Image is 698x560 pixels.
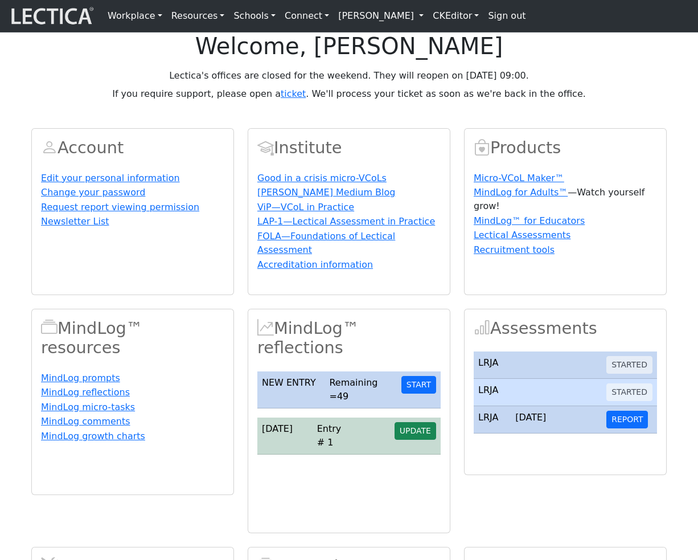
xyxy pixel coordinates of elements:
[257,216,435,227] a: LAP-1—Lectical Assessment in Practice
[41,431,145,442] a: MindLog growth charts
[474,244,555,255] a: Recruitment tools
[41,202,199,212] a: Request report viewing permission
[400,426,431,435] span: UPDATE
[257,202,354,212] a: ViP—VCoL in Practice
[103,5,167,27] a: Workplace
[474,351,511,379] td: LRJA
[474,379,511,406] td: LRJA
[337,391,348,402] span: 49
[262,423,293,434] span: [DATE]
[257,231,395,255] a: FOLA—Foundations of Lectical Assessment
[281,88,306,99] a: ticket
[41,318,224,358] h2: MindLog™ resources
[474,187,568,198] a: MindLog for Adults™
[474,173,564,183] a: Micro-VCoL Maker™
[395,422,436,440] button: UPDATE
[428,5,483,27] a: CKEditor
[313,418,355,455] td: Entry # 1
[31,87,667,101] p: If you require support, please open a . We'll process your ticket as soon as we're back in the of...
[474,215,585,226] a: MindLog™ for Educators
[41,216,109,227] a: Newsletter List
[41,187,145,198] a: Change your password
[257,138,274,157] span: Account
[167,5,229,27] a: Resources
[401,376,436,394] button: START
[483,5,530,27] a: Sign out
[257,187,395,198] a: [PERSON_NAME] Medium Blog
[515,412,546,423] span: [DATE]
[474,186,657,213] p: —Watch yourself grow!
[257,371,325,408] td: NEW ENTRY
[606,411,648,428] button: REPORT
[41,318,58,338] span: MindLog™ resources
[257,318,274,338] span: MindLog
[41,138,58,157] span: Account
[257,173,387,183] a: Good in a crisis micro-VCoLs
[334,5,428,27] a: [PERSON_NAME]
[325,371,396,408] td: Remaining =
[41,138,224,158] h2: Account
[41,373,120,383] a: MindLog prompts
[41,416,130,427] a: MindLog comments
[9,5,94,27] img: lecticalive
[41,402,135,412] a: MindLog micro-tasks
[474,230,570,240] a: Lectical Assessments
[474,318,490,338] span: Assessments
[257,138,441,158] h2: Institute
[31,69,667,83] p: Lectica's offices are closed for the weekend. They will reopen on [DATE] 09:00.
[474,138,490,157] span: Products
[257,259,373,270] a: Accreditation information
[257,318,441,358] h2: MindLog™ reflections
[474,406,511,434] td: LRJA
[41,387,130,398] a: MindLog reflections
[229,5,280,27] a: Schools
[41,173,180,183] a: Edit your personal information
[280,5,334,27] a: Connect
[474,318,657,338] h2: Assessments
[474,138,657,158] h2: Products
